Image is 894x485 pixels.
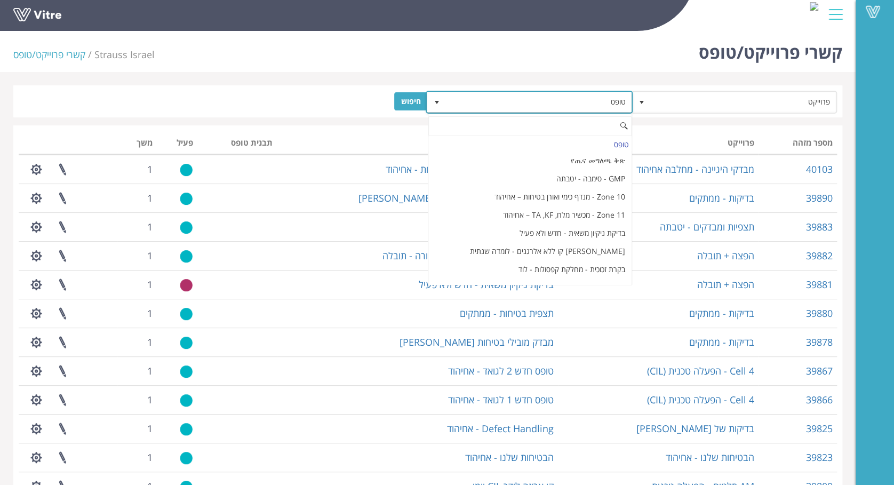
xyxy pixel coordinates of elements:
[428,242,632,260] li: [PERSON_NAME] קו ללא אלרגנים - לומדה שנתית
[117,134,157,155] th: משך
[428,260,632,279] li: בקרת זכוכית - מחלקת קפסולות - לוד
[419,278,554,291] a: בדיקת ניקיון משאית - חדש ולא פעיל
[448,364,554,377] a: טופס חדש 2 לגואד - אחיהוד
[382,249,554,262] a: בדיקת ניקיון משאית ורשם טמפרטורה - תובלה
[665,451,754,464] a: הבטיחות שלנו - אחיהוד
[180,365,193,378] img: yes
[180,279,193,292] img: no
[646,393,754,406] a: Cell 4 - הפעלה טכנית (CIL)
[428,188,632,206] li: Zone 10 - מנדף כימי ואורן בטיחות – אחיהוד
[117,155,157,184] td: 1
[180,250,193,263] img: yes
[428,206,632,224] li: Zone 11 - מכשיר מלח, TA ,KF – אחיהוד
[180,423,193,436] img: yes
[157,134,197,155] th: פעיל
[689,192,754,204] a: בדיקות - ממתקים
[180,307,193,321] img: yes
[465,451,554,464] a: הבטיחות שלנו - אחיהוד
[460,307,554,320] a: תצפית בטיחות - ממתקים
[632,92,651,112] span: select
[180,394,193,407] img: yes
[400,336,554,348] a: מבדק מובילי בטיחות [PERSON_NAME]
[806,220,833,233] a: 39883
[117,443,157,472] td: 1
[117,241,157,270] td: 1
[427,92,446,112] span: select
[428,279,632,297] li: חדר מבצעים (חודשי) - [GEOGRAPHIC_DATA]
[636,422,754,435] a: בדיקות של [PERSON_NAME]
[758,134,837,155] th: מספר מזהה
[810,2,818,11] img: af1731f1-fc1c-47dd-8edd-e51c8153d184.png
[358,192,554,204] a: מבדק בטיחות מחלקתי ממתקים [PERSON_NAME]
[651,92,836,112] span: פרוייקט
[117,270,157,299] td: 1
[117,385,157,414] td: 1
[806,307,833,320] a: 39880
[659,220,754,233] a: תצפיות ומבדקים - יטבתה
[806,364,833,377] a: 39867
[699,27,842,72] h1: קשרי פרוייקט/טופס
[117,328,157,356] td: 1
[117,212,157,241] td: 1
[448,393,554,406] a: טופס חדש 1 לגואד - אחיהוד
[806,163,833,176] a: 40103
[697,249,754,262] a: הפצה + תובלה
[697,278,754,291] a: הפצה + תובלה
[117,184,157,212] td: 1
[180,221,193,234] img: yes
[446,92,632,112] span: טופס
[180,192,193,205] img: yes
[806,278,833,291] a: 39881
[394,92,428,110] input: חיפוש
[197,134,277,155] th: תבנית טופס
[646,364,754,377] a: Cell 4 - הפעלה טכנית (CIL)
[806,192,833,204] a: 39890
[428,152,632,170] li: የጤና መግለጫ ቅጽ
[428,170,632,188] li: GMP - סימבה - יטבתה
[428,224,632,242] li: בדיקת ניקיון משאית - חדש ולא פעיל
[94,48,155,61] span: 222
[180,451,193,465] img: yes
[689,336,754,348] a: בדיקות - ממתקים
[806,393,833,406] a: 39866
[806,451,833,464] a: 39823
[277,134,558,155] th: טופס
[428,137,632,152] div: טופס
[806,336,833,348] a: 39878
[806,422,833,435] a: 39825
[180,336,193,349] img: yes
[13,48,94,62] li: קשרי פרוייקט/טופס
[689,307,754,320] a: בדיקות - ממתקים
[117,299,157,328] td: 1
[558,134,758,155] th: פרוייקט
[117,414,157,443] td: 1
[636,163,754,176] a: מבדקי היגיינה - מחלבה אחיהוד
[180,163,193,177] img: yes
[806,249,833,262] a: 39882
[447,422,554,435] a: Defect Handling - אחיהוד
[117,356,157,385] td: 1
[386,163,554,176] a: מבדקי היגיינה אריזת ברים ומשקאות - אחיהוד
